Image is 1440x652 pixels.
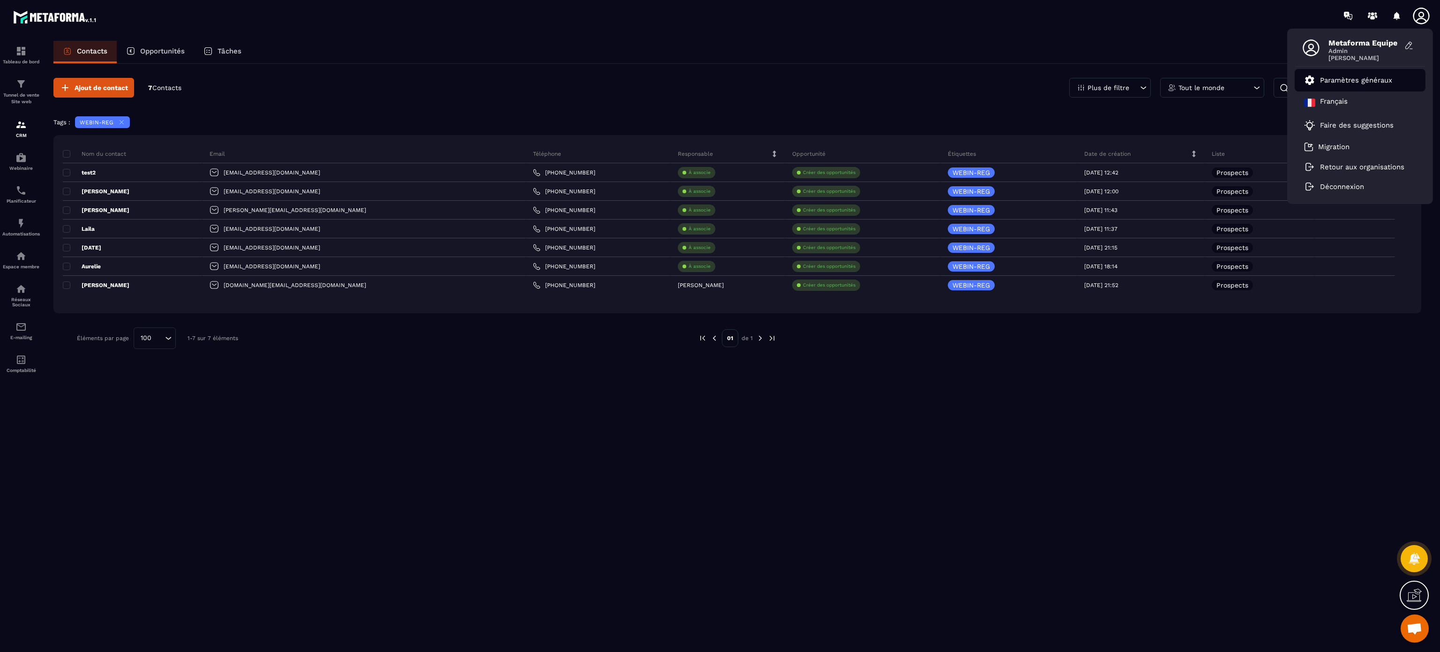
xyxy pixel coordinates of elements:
p: Créer des opportunités [803,169,855,176]
a: Opportunités [117,41,194,63]
img: automations [15,152,27,163]
img: next [768,334,776,342]
p: CRM [2,133,40,138]
img: social-network [15,283,27,295]
p: Responsable [678,150,713,158]
p: À associe [689,188,711,195]
p: Prospects [1216,282,1248,288]
p: Téléphone [533,150,561,158]
p: [DATE] 11:43 [1084,207,1117,213]
a: Tâches [194,41,251,63]
span: Admin [1328,47,1399,54]
a: [PHONE_NUMBER] [533,225,595,233]
a: Faire des suggestions [1304,120,1404,131]
p: WEBIN-REG [80,119,113,126]
p: [DATE] 12:42 [1084,169,1118,176]
p: [DATE] 21:52 [1084,282,1118,288]
a: formationformationTunnel de vente Site web [2,71,40,112]
a: [PHONE_NUMBER] [533,263,595,270]
img: scheduler [15,185,27,196]
a: Contacts [53,41,117,63]
a: [PHONE_NUMBER] [533,206,595,214]
p: Étiquettes [948,150,976,158]
a: [PHONE_NUMBER] [533,281,595,289]
p: Prospects [1216,207,1248,213]
p: Créer des opportunités [803,263,855,270]
p: Automatisations [2,231,40,236]
p: Prospects [1216,263,1248,270]
img: formation [15,119,27,130]
p: [DATE] 21:15 [1084,244,1117,251]
p: Prospects [1216,169,1248,176]
p: Aurelie [63,263,101,270]
p: WEBIN-REG [952,188,990,195]
p: Prospects [1216,226,1248,232]
p: [PERSON_NAME] [63,281,129,289]
input: Search for option [155,333,163,343]
a: emailemailE-mailing [2,314,40,347]
p: Planificateur [2,198,40,204]
p: [DATE] [63,244,101,251]
p: Retour aux organisations [1320,163,1404,171]
p: WEBIN-REG [952,226,990,232]
p: À associe [689,207,711,213]
p: de 1 [742,334,753,342]
p: Date de création [1084,150,1131,158]
div: Search for option [134,327,176,349]
a: formationformationTableau de bord [2,38,40,71]
p: [PERSON_NAME] [63,206,129,214]
a: Retour aux organisations [1304,163,1404,171]
p: Créer des opportunités [803,282,855,288]
p: 1-7 sur 7 éléments [187,335,238,341]
p: Nom du contact [63,150,126,158]
p: 01 [722,329,738,347]
p: [DATE] 11:37 [1084,226,1117,232]
div: Ouvrir le chat [1401,614,1429,643]
a: Paramètres généraux [1304,75,1392,86]
p: WEBIN-REG [952,263,990,270]
p: Faire des suggestions [1320,121,1394,129]
a: social-networksocial-networkRéseaux Sociaux [2,276,40,314]
span: Contacts [152,84,181,91]
p: Déconnexion [1320,182,1364,191]
span: Ajout de contact [75,83,128,92]
p: Opportunités [140,47,185,55]
p: Webinaire [2,166,40,171]
img: prev [710,334,719,342]
img: formation [15,78,27,90]
p: Réseaux Sociaux [2,297,40,307]
p: Tags : [53,119,70,126]
p: Créer des opportunités [803,188,855,195]
p: Créer des opportunités [803,244,855,251]
p: [PERSON_NAME] [63,188,129,195]
p: Tunnel de vente Site web [2,92,40,105]
p: À associe [689,263,711,270]
p: Tableau de bord [2,59,40,64]
a: formationformationCRM [2,112,40,145]
a: [PHONE_NUMBER] [533,244,595,251]
p: Espace membre [2,264,40,269]
p: À associe [689,244,711,251]
p: À associe [689,169,711,176]
span: 100 [137,333,155,343]
p: WEBIN-REG [952,169,990,176]
p: Laila [63,225,95,233]
p: Liste [1212,150,1225,158]
a: [PHONE_NUMBER] [533,169,595,176]
p: Éléments par page [77,335,129,341]
p: Migration [1318,143,1350,151]
button: Ajout de contact [53,78,134,98]
img: email [15,321,27,333]
span: [PERSON_NAME] [1328,54,1399,61]
p: Créer des opportunités [803,226,855,232]
p: Prospects [1216,244,1248,251]
p: Contacts [77,47,107,55]
img: next [756,334,765,342]
img: formation [15,45,27,57]
p: Comptabilité [2,368,40,373]
a: automationsautomationsWebinaire [2,145,40,178]
img: accountant [15,354,27,365]
p: Email [210,150,225,158]
p: Créer des opportunités [803,207,855,213]
p: Prospects [1216,188,1248,195]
